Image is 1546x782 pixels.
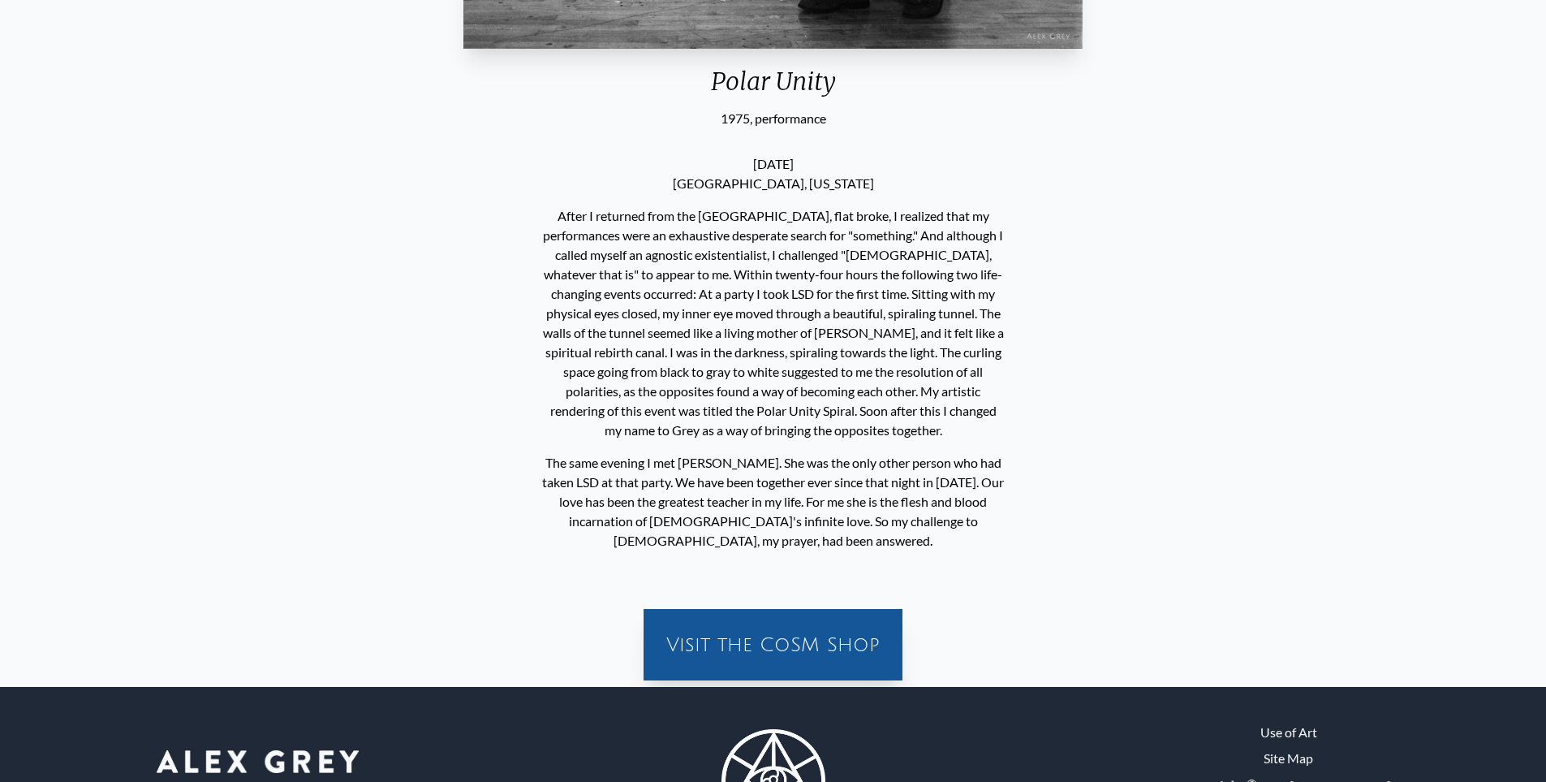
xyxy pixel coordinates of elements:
[542,148,1004,200] p: [DATE] [GEOGRAPHIC_DATA], [US_STATE]
[542,200,1004,447] p: After I returned from the [GEOGRAPHIC_DATA], flat broke, I realized that my performances were an ...
[653,619,893,671] a: Visit the CoSM Shop
[457,67,1089,109] div: Polar Unity
[542,447,1004,557] p: The same evening I met [PERSON_NAME]. She was the only other person who had taken LSD at that par...
[1260,723,1317,742] a: Use of Art
[457,109,1089,128] div: 1975, performance
[1264,749,1313,768] a: Site Map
